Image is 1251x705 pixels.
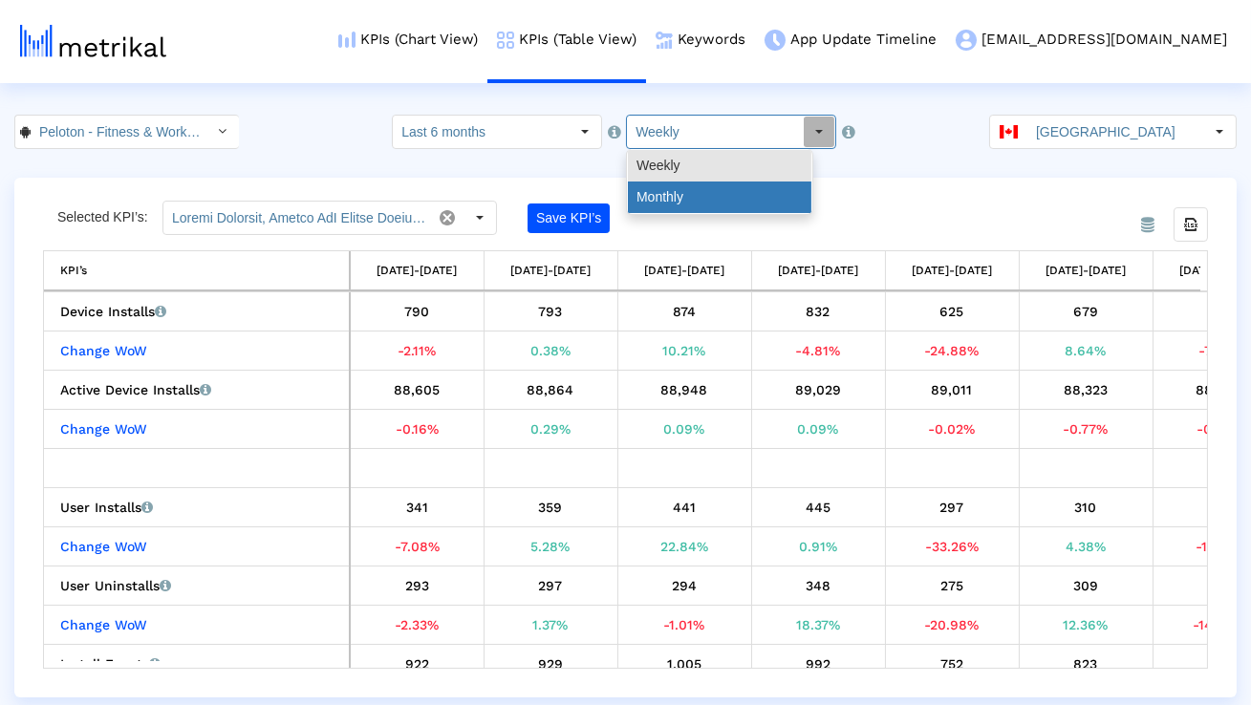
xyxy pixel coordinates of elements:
div: Export all data [1174,207,1208,242]
div: 4/26/25 [1026,534,1146,559]
img: keywords.png [656,32,673,49]
div: 4/12/25 [759,338,878,363]
img: kpi-chart-menu-icon.png [338,32,356,48]
div: Change WoW [60,612,342,637]
td: Column 04/06/25-04/12/25 [751,251,885,290]
div: Change WoW [60,338,342,363]
div: 3/29/25 [491,612,611,637]
div: 4/12/25 [759,417,878,441]
div: 4/19/25 [893,377,1012,402]
div: 3/29/25 [491,299,611,324]
div: [DATE]-[DATE] [912,258,992,283]
div: 3/22/25 [357,495,477,520]
div: 3/29/25 [491,652,611,676]
div: 3/29/25 [491,534,611,559]
div: 3/29/25 [491,495,611,520]
div: 4/26/25 [1026,652,1146,676]
div: 4/19/25 [893,338,1012,363]
div: 3/22/25 [357,377,477,402]
div: Change WoW [60,534,342,559]
div: 4/5/25 [625,652,744,676]
div: 4/26/25 [1026,612,1146,637]
div: Device Installs [60,299,342,324]
td: Column 03/16/25-03/22/25 [350,251,484,290]
div: [DATE]-[DATE] [1046,258,1126,283]
div: 4/19/25 [893,534,1012,559]
div: 3/22/25 [357,338,477,363]
div: [DATE]-[DATE] [510,258,591,283]
div: 4/12/25 [759,652,878,676]
img: my-account-menu-icon.png [956,30,977,51]
img: app-update-menu-icon.png [765,30,786,51]
div: Weekly [628,150,811,182]
td: Column KPI’s [44,251,350,290]
div: 4/19/25 [893,573,1012,598]
div: Select [803,116,835,148]
div: 3/29/25 [491,338,611,363]
div: [DATE]-[DATE] [778,258,858,283]
img: metrical-logo-light.png [20,25,166,57]
div: 4/12/25 [759,612,878,637]
button: Save KPI’s [528,203,610,233]
div: Selected KPI’s: [57,201,162,235]
div: 4/5/25 [625,495,744,520]
div: Select [569,116,601,148]
div: 4/26/25 [1026,299,1146,324]
div: 4/19/25 [893,612,1012,637]
div: KPI’s [60,258,87,283]
div: 3/22/25 [357,299,477,324]
div: 3/22/25 [357,534,477,559]
div: 3/22/25 [357,573,477,598]
td: Column 04/13/25-04/19/25 [885,251,1019,290]
div: 4/5/25 [625,534,744,559]
div: 4/5/25 [625,417,744,441]
td: Column 04/20/25-04/26/25 [1019,251,1153,290]
div: Select [464,202,496,234]
div: 4/12/25 [759,377,878,402]
img: kpi-table-menu-icon.png [497,32,514,49]
div: 4/5/25 [625,612,744,637]
div: 4/5/25 [625,573,744,598]
div: User Uninstalls [60,573,342,598]
td: Column 03/23/25-03/29/25 [484,251,617,290]
div: Install Events [60,652,342,676]
div: 4/26/25 [1026,495,1146,520]
div: 4/19/25 [893,417,1012,441]
div: 4/12/25 [759,299,878,324]
div: 4/5/25 [625,377,744,402]
div: 3/22/25 [357,612,477,637]
div: 4/26/25 [1026,338,1146,363]
div: 4/12/25 [759,495,878,520]
div: 4/19/25 [893,652,1012,676]
div: 4/5/25 [625,299,744,324]
div: Data grid [43,250,1208,669]
td: Column 03/30/25-04/05/25 [617,251,751,290]
div: 4/12/25 [759,573,878,598]
div: 3/29/25 [491,417,611,441]
div: 4/26/25 [1026,573,1146,598]
div: Active Device Installs [60,377,342,402]
div: 4/5/25 [625,338,744,363]
div: 3/29/25 [491,573,611,598]
div: 4/26/25 [1026,377,1146,402]
div: 4/19/25 [893,495,1012,520]
div: 3/29/25 [491,377,611,402]
div: Monthly [628,182,811,213]
div: User Installs [60,495,342,520]
div: 4/26/25 [1026,417,1146,441]
div: Select [1203,116,1236,148]
div: 4/19/25 [893,299,1012,324]
div: Select [206,116,239,148]
div: 3/22/25 [357,652,477,676]
div: Change WoW [60,417,342,441]
div: 3/22/25 [357,417,477,441]
div: [DATE]-[DATE] [377,258,457,283]
div: 4/12/25 [759,534,878,559]
div: [DATE]-[DATE] [644,258,724,283]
